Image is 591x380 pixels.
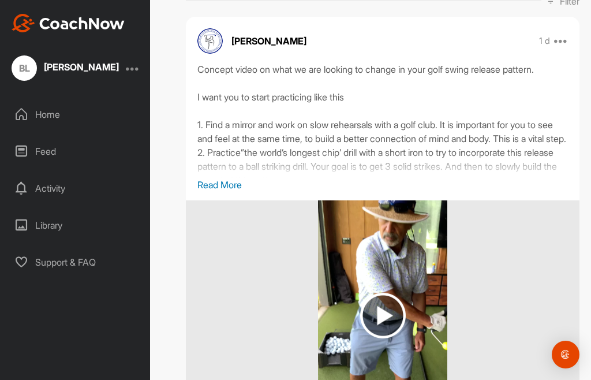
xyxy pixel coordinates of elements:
p: 1 d [539,35,550,47]
div: [PERSON_NAME] [44,62,119,72]
div: Feed [6,137,145,166]
img: CoachNow [12,14,125,32]
div: Home [6,100,145,129]
img: avatar [197,28,223,54]
div: Support & FAQ [6,248,145,277]
div: Library [6,211,145,240]
div: Concept video on what we are looking to change in your golf swing release pattern. I want you to ... [197,62,568,178]
p: [PERSON_NAME] [231,34,306,48]
img: play [360,293,406,338]
div: BL [12,55,37,81]
div: Activity [6,174,145,203]
div: Open Intercom Messenger [552,341,579,368]
p: Read More [197,178,568,192]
